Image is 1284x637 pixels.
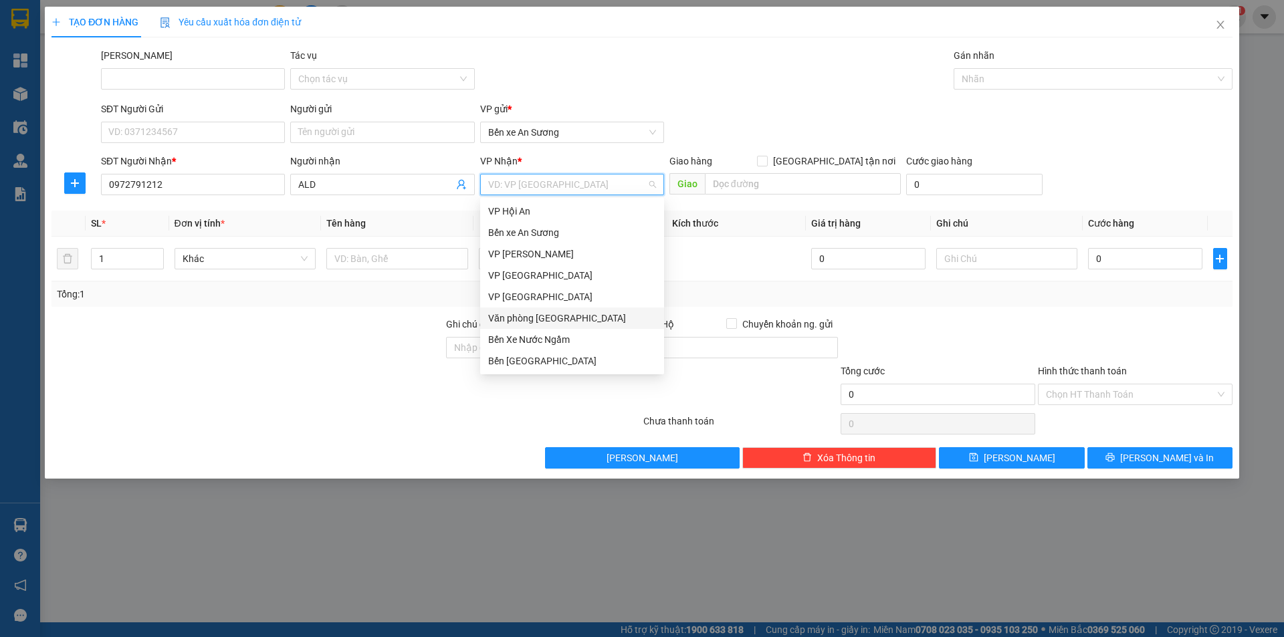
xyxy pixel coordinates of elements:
[488,311,656,326] div: Văn phòng [GEOGRAPHIC_DATA]
[669,173,705,195] span: Giao
[488,268,656,283] div: VP [GEOGRAPHIC_DATA]
[1214,253,1226,264] span: plus
[101,68,285,90] input: Mã ĐH
[642,414,839,437] div: Chưa thanh toán
[290,50,317,61] label: Tác vụ
[705,173,901,195] input: Dọc đường
[545,447,740,469] button: [PERSON_NAME]
[456,179,467,190] span: user-add
[643,319,674,330] span: Thu Hộ
[101,102,285,116] div: SĐT Người Gửi
[446,337,641,358] input: Ghi chú đơn hàng
[57,287,496,301] div: Tổng: 1
[10,78,116,106] div: Gửi: Bến xe An Sương
[480,329,664,350] div: Bến Xe Nước Ngầm
[939,447,1084,469] button: save[PERSON_NAME]
[984,451,1055,465] span: [PERSON_NAME]
[931,211,1083,237] th: Ghi chú
[607,451,678,465] span: [PERSON_NAME]
[936,248,1078,269] input: Ghi Chú
[488,225,656,240] div: Bến xe An Sương
[51,17,138,27] span: TẠO ĐƠN HÀNG
[488,122,656,142] span: Bến xe An Sương
[480,265,664,286] div: VP Đà Lạt
[1215,19,1226,30] span: close
[480,222,664,243] div: Bến xe An Sương
[841,366,885,376] span: Tổng cước
[488,332,656,347] div: Bến Xe Nước Ngầm
[290,154,474,168] div: Người nhận
[160,17,301,27] span: Yêu cầu xuất hóa đơn điện tử
[326,248,468,269] input: VD: Bàn, Ghế
[480,102,664,116] div: VP gửi
[480,350,664,372] div: Bến Yên Nghĩa
[290,102,474,116] div: Người gửi
[480,201,664,222] div: VP Hội An
[480,243,664,265] div: VP Ao Sào
[101,154,285,168] div: SĐT Người Nhận
[488,289,656,304] div: VP [GEOGRAPHIC_DATA]
[672,218,718,229] span: Kích thước
[74,56,181,71] text: BXAS1208250002
[175,218,225,229] span: Đơn vị tính
[906,156,972,166] label: Cước giao hàng
[737,317,838,332] span: Chuyển khoản ng. gửi
[669,156,712,166] span: Giao hàng
[1213,248,1227,269] button: plus
[1038,366,1127,376] label: Hình thức thanh toán
[811,248,925,269] input: 0
[57,248,78,269] button: delete
[51,17,61,27] span: plus
[954,50,994,61] label: Gán nhãn
[91,218,102,229] span: SL
[488,247,656,261] div: VP [PERSON_NAME]
[480,286,664,307] div: VP Mỹ Đình
[480,307,664,329] div: Văn phòng Đà Nẵng
[326,218,366,229] span: Tên hàng
[1120,451,1214,465] span: [PERSON_NAME] và In
[446,319,520,330] label: Ghi chú đơn hàng
[480,156,518,166] span: VP Nhận
[817,451,875,465] span: Xóa Thông tin
[768,154,901,168] span: [GEOGRAPHIC_DATA] tận nơi
[1087,447,1233,469] button: printer[PERSON_NAME] và In
[160,17,171,28] img: icon
[969,453,978,463] span: save
[122,78,245,106] div: Nhận: Văn phòng [GEOGRAPHIC_DATA]
[811,218,861,229] span: Giá trị hàng
[183,249,308,269] span: Khác
[488,354,656,368] div: Bến [GEOGRAPHIC_DATA]
[488,204,656,219] div: VP Hội An
[742,447,937,469] button: deleteXóa Thông tin
[802,453,812,463] span: delete
[101,50,173,61] label: Mã ĐH
[1202,7,1239,44] button: Close
[65,178,85,188] span: plus
[1088,218,1134,229] span: Cước hàng
[64,172,86,194] button: plus
[1105,453,1115,463] span: printer
[906,174,1043,195] input: Cước giao hàng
